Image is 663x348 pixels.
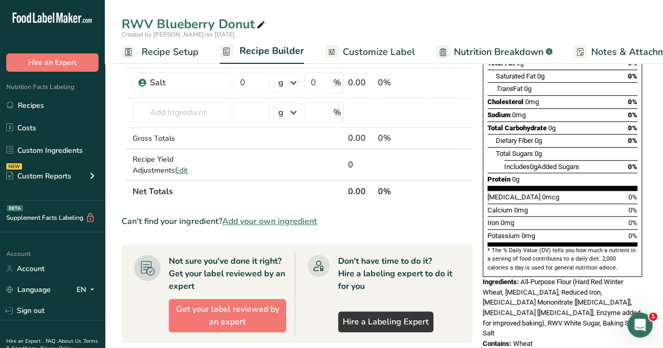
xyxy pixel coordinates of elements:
div: RWV Blueberry Donut [122,15,267,33]
div: EN [77,284,99,296]
span: Saturated Fat [496,72,536,80]
span: 0% [628,219,637,227]
span: Edit [175,165,188,175]
span: Recipe Setup [142,45,199,59]
span: 0g [524,85,531,93]
a: Recipe Builder [220,39,304,64]
span: 0% [628,206,637,214]
span: 0mcg [542,193,559,201]
a: Recipe Setup [122,40,199,64]
span: Customize Label [343,45,415,59]
span: Sodium [487,111,510,119]
span: Nutrition Breakdown [454,45,544,59]
span: Iron [487,219,499,227]
a: Hire an Expert . [6,338,44,345]
span: Total Sugars [496,150,533,158]
a: About Us . [58,338,83,345]
div: Not sure you've done it right? Get your label reviewed by an expert [169,255,286,293]
span: 1 [649,312,657,321]
span: Potassium [487,232,520,240]
span: Contains: [483,340,512,347]
span: All-Purpose Flour (Hard Red Winter Wheat, [MEDICAL_DATA], Reduced Iron, [MEDICAL_DATA] Mononitrat... [483,278,642,337]
span: [MEDICAL_DATA] [487,193,540,201]
span: Cholesterol [487,98,524,106]
th: 0.00 [346,180,376,202]
input: Add Ingredient [133,102,230,123]
span: Created by [PERSON_NAME] on [DATE] [122,30,235,39]
div: g [278,76,284,89]
span: 0% [628,111,637,119]
div: g [278,106,284,119]
span: 0g [535,137,542,144]
span: 0g [530,163,537,171]
span: 0% [628,193,637,201]
span: Includes Added Sugars [504,163,579,171]
div: Gross Totals [133,133,230,144]
span: Fat [496,85,523,93]
div: Can't find your ingredient? [122,215,472,228]
span: 0mg [525,98,539,106]
span: 0mg [501,219,514,227]
th: 0% [376,180,425,202]
div: BETA [7,205,23,211]
span: 0% [628,124,637,132]
a: FAQ . [46,338,58,345]
span: Calcium [487,206,513,214]
div: 0 [348,159,374,171]
span: Add your own ingredient [222,215,317,228]
div: Custom Reports [6,171,71,182]
div: 0.00 [348,76,374,89]
span: Total Carbohydrate [487,124,547,132]
button: Get your label reviewed by an expert [169,299,286,332]
span: 0g [535,150,542,158]
span: Protein [487,175,510,183]
div: Salt [150,76,223,89]
section: * The % Daily Value (DV) tells you how much a nutrient in a serving of food contributes to a dail... [487,246,637,272]
a: Customize Label [325,40,415,64]
a: Nutrition Breakdown [436,40,552,64]
div: Don't have time to do it? Hire a labeling expert to do it for you [338,255,460,293]
th: Net Totals [131,180,346,202]
div: 0% [378,132,422,144]
i: Trans [496,85,513,93]
span: 0mg [512,111,526,119]
button: Hire an Expert [6,53,99,72]
span: 0g [537,72,545,80]
span: Get your label reviewed by an expert [173,303,281,328]
div: Recipe Yield Adjustments [133,154,230,176]
span: 0% [628,98,637,106]
a: Hire a Labeling Expert [338,311,433,332]
iframe: Intercom live chat [627,312,653,338]
span: 0% [628,232,637,240]
span: Ingredients: [483,278,519,286]
span: Wheat [513,340,532,347]
a: Language [6,280,51,299]
span: 0mg [521,232,535,240]
span: 0g [512,175,519,183]
span: 0mg [514,206,528,214]
div: 0.00 [348,132,374,144]
span: Recipe Builder [240,44,304,58]
span: 0% [628,163,637,171]
span: 0% [628,137,637,144]
span: 0g [548,124,556,132]
span: 0% [628,72,637,80]
span: Dietary Fiber [496,137,533,144]
div: NEW [6,163,22,170]
div: 0% [378,76,422,89]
